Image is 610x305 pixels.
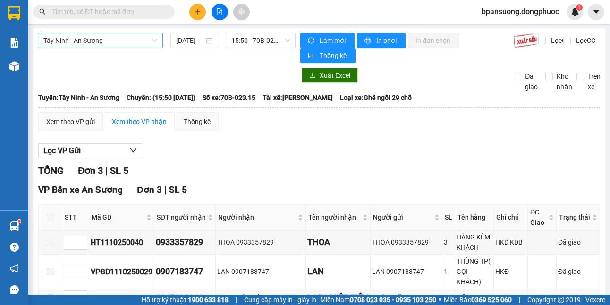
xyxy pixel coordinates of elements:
span: | [105,165,108,176]
button: printerIn phơi [357,33,406,48]
span: question-circle [10,243,19,252]
div: Đã giao [558,237,598,247]
div: VPTN1110250057 [91,292,152,304]
span: Loại xe: Ghế ngồi 29 chỗ [340,92,412,103]
span: download [309,72,316,80]
button: plus [189,4,206,20]
span: Lọc VP Gửi [43,145,81,157]
sup: 1 [576,4,583,11]
span: SL 5 [169,184,187,195]
span: Xuất Excel [320,70,350,81]
span: Chuyến: (15:50 [DATE]) [127,92,195,103]
div: Xem theo VP gửi [46,116,95,127]
img: solution-icon [9,38,19,48]
th: Ghi chú [494,205,528,231]
div: LABO VIÊT TIÊN 0917020869 [217,293,304,303]
span: down [129,147,137,154]
span: SL 5 [110,165,128,176]
span: message [10,285,19,294]
div: HKĐ [495,266,526,277]
div: LABO VIÊT TIÊN [307,291,369,305]
strong: 0708 023 035 - 0935 103 250 [350,296,436,304]
td: THOA [306,231,371,255]
span: plus [195,8,201,15]
button: downloadXuất Excel [302,68,358,83]
span: Lọc CC [572,35,597,46]
span: Số xe: 70B-023.15 [203,92,255,103]
span: In phơi [376,35,398,46]
strong: 1900 633 818 [188,296,229,304]
div: Xem theo VP nhận [112,116,167,127]
th: Tên hàng [455,205,494,231]
button: syncLàm mới [300,33,355,48]
span: Lọc CR [547,35,572,46]
span: copyright [558,297,564,303]
span: Tây Ninh - An Sương [43,33,157,48]
div: Đã giao [558,266,598,277]
span: | [236,295,237,305]
div: 0917020869 [156,291,214,305]
span: Miền Bắc [444,295,512,305]
input: Tìm tên, số ĐT hoặc mã đơn [52,7,163,17]
th: STT [62,205,89,231]
div: 1 [444,293,453,303]
span: Tên người nhận [308,212,361,223]
span: | [164,184,167,195]
span: ⚪️ [439,298,441,302]
span: bar-chart [308,52,316,60]
b: Tuyến: Tây Ninh - An Sương [38,94,119,101]
span: Người gửi [373,212,432,223]
span: Cung cấp máy in - giấy in: [244,295,318,305]
span: Miền Nam [320,295,436,305]
span: Đơn 3 [137,184,162,195]
span: ĐC Giao [530,207,547,228]
th: SL [442,205,455,231]
div: HKD KDB [495,237,526,247]
span: VP Bến xe An Sương [38,184,123,195]
span: TỔNG [38,165,64,176]
span: caret-down [592,8,601,16]
td: LAN [306,255,371,289]
div: 0907183747 [156,265,214,278]
div: HOÀN MỸ 0866768584 [372,293,441,303]
div: 3 [444,237,453,247]
button: In đơn chọn [408,33,459,48]
td: 0907183747 [154,255,216,289]
td: 0933357829 [154,231,216,255]
strong: 0369 525 060 [471,296,512,304]
div: Kho nhận [558,293,598,303]
span: 1 [577,4,581,11]
button: aim [233,4,250,20]
span: Đã giao [521,71,542,92]
span: search [39,8,46,15]
input: 11/10/2025 [176,35,204,46]
span: Trạng thái [559,212,590,223]
div: VPGD1110250029 [91,266,152,278]
div: HÀNG KÈM KHÁCH [457,232,492,253]
button: file-add [212,4,228,20]
div: THÙNG TP( GỌI KHÁCH) [457,256,492,287]
img: warehouse-icon [9,61,19,71]
div: 1 [444,266,453,277]
span: Tài xế: [PERSON_NAME] [263,92,333,103]
span: 15:50 - 70B-023.15 [231,33,290,48]
span: Đơn 3 [78,165,103,176]
img: logo-vxr [8,6,20,20]
span: Kho nhận [553,71,576,92]
div: LAN [307,265,369,278]
img: 9k= [513,33,540,48]
div: THOA [307,236,369,249]
div: THOA 0933357829 [217,237,304,247]
div: LAN 0907183747 [372,266,441,277]
div: Thống kê [184,116,211,127]
td: HT1110250040 [89,231,154,255]
span: file-add [216,8,223,15]
button: Lọc VP Gửi [38,143,142,158]
span: | [519,295,520,305]
span: bpansuong.dongphuoc [474,6,567,17]
span: Người nhận [218,212,296,223]
span: Trên xe [584,71,604,92]
img: icon-new-feature [571,8,579,16]
div: HỘP NK [457,293,492,303]
div: THOA 0933357829 [372,237,441,247]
